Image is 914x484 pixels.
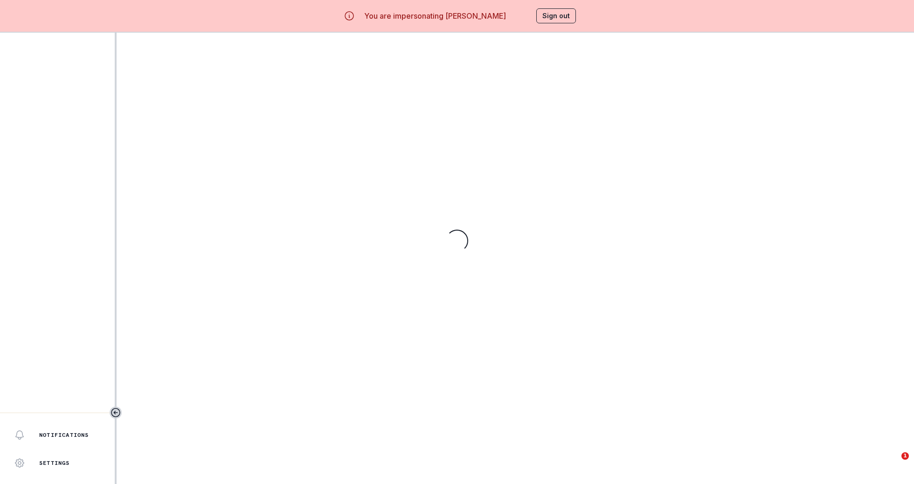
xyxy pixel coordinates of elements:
[39,459,70,467] p: Settings
[364,10,506,21] p: You are impersonating [PERSON_NAME]
[901,452,909,460] span: 1
[882,452,905,475] iframe: Intercom live chat
[110,407,122,419] button: Toggle sidebar
[536,8,576,23] button: Sign out
[39,431,89,439] p: Notifications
